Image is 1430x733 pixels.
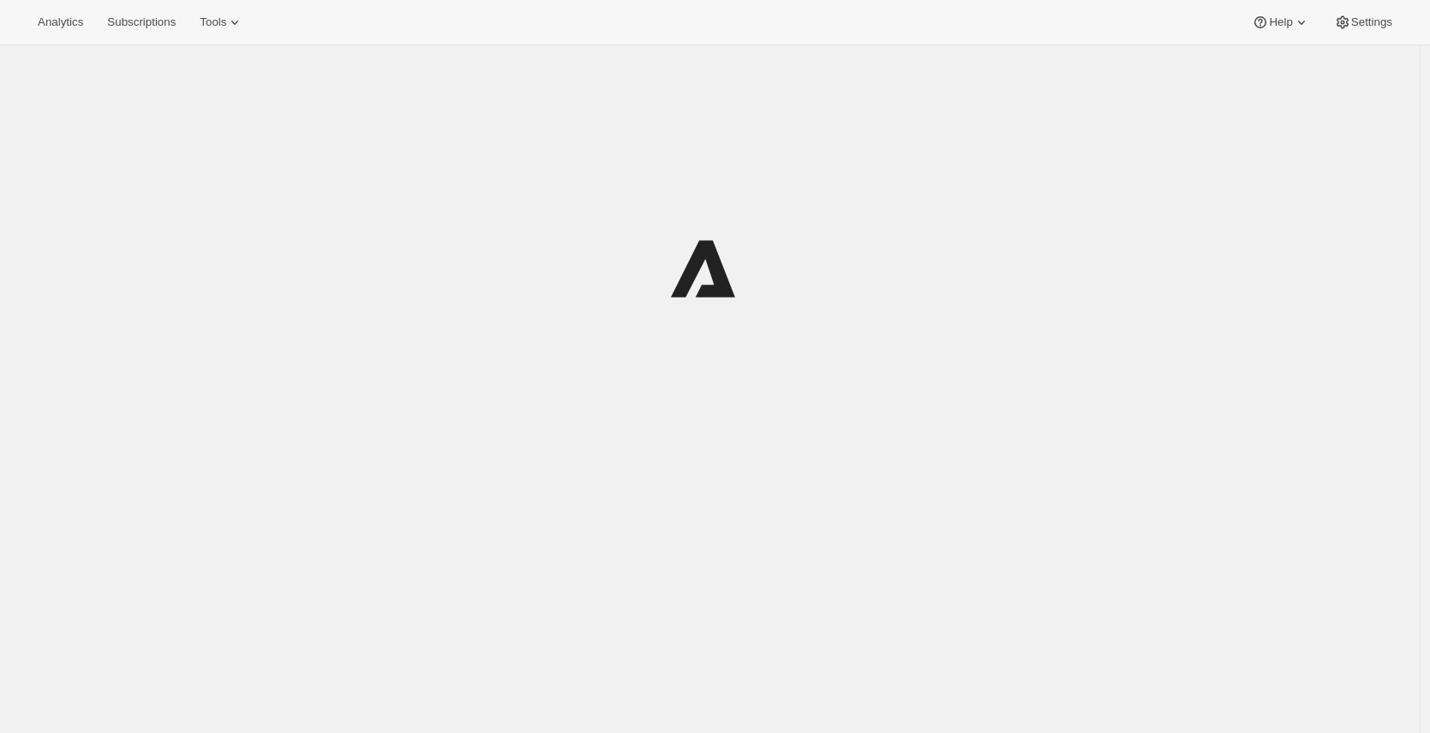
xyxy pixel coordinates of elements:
[189,10,254,34] button: Tools
[1324,10,1403,34] button: Settings
[200,15,226,29] span: Tools
[1242,10,1319,34] button: Help
[107,15,176,29] span: Subscriptions
[27,10,93,34] button: Analytics
[97,10,186,34] button: Subscriptions
[1351,15,1392,29] span: Settings
[1269,15,1292,29] span: Help
[38,15,83,29] span: Analytics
